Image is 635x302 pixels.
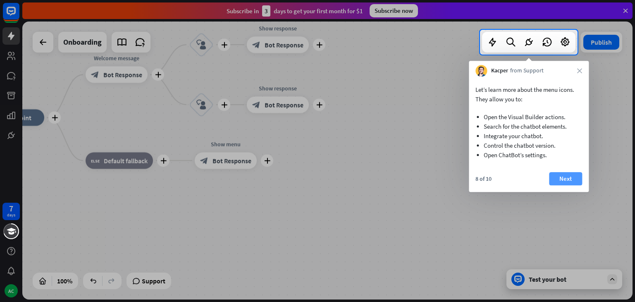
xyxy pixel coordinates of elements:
p: Let’s learn more about the menu icons. They allow you to: [475,85,582,104]
li: Search for the chatbot elements. [484,122,574,131]
span: Kacper [491,67,508,75]
li: Integrate your chatbot. [484,131,574,141]
button: Next [549,172,582,185]
li: Open ChatBot’s settings. [484,150,574,160]
li: Open the Visual Builder actions. [484,112,574,122]
button: Open LiveChat chat widget [7,3,31,28]
span: from Support [510,67,544,75]
div: 8 of 10 [475,175,492,182]
li: Control the chatbot version. [484,141,574,150]
i: close [577,68,582,73]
